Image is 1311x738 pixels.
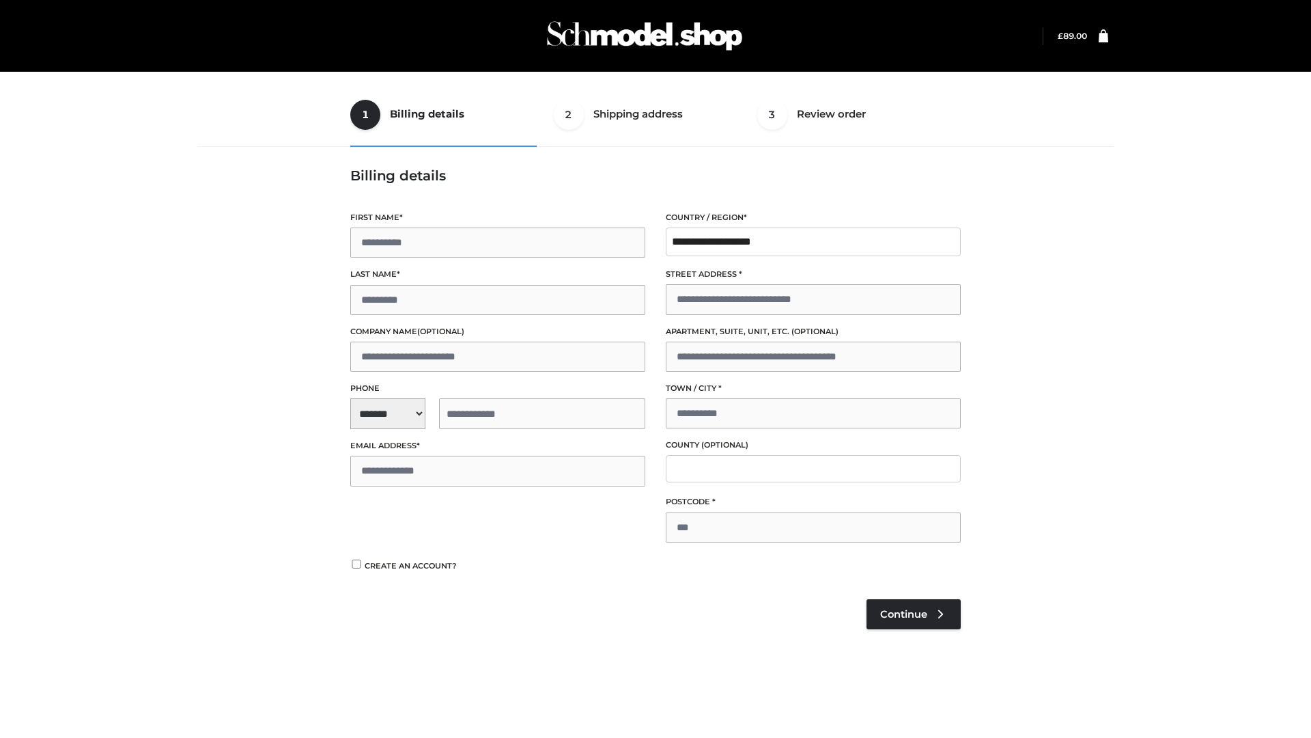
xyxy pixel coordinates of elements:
[1058,31,1063,41] span: £
[350,439,645,452] label: Email address
[880,608,927,620] span: Continue
[791,327,838,336] span: (optional)
[417,327,464,336] span: (optional)
[350,167,961,184] h3: Billing details
[350,211,645,224] label: First name
[350,268,645,281] label: Last name
[1058,31,1087,41] a: £89.00
[666,268,961,281] label: Street address
[350,560,363,569] input: Create an account?
[542,9,747,63] img: Schmodel Admin 964
[666,439,961,452] label: County
[350,325,645,338] label: Company name
[666,325,961,338] label: Apartment, suite, unit, etc.
[350,382,645,395] label: Phone
[666,211,961,224] label: Country / Region
[1058,31,1087,41] bdi: 89.00
[365,561,457,571] span: Create an account?
[866,599,961,629] a: Continue
[666,495,961,508] label: Postcode
[666,382,961,395] label: Town / City
[701,440,748,450] span: (optional)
